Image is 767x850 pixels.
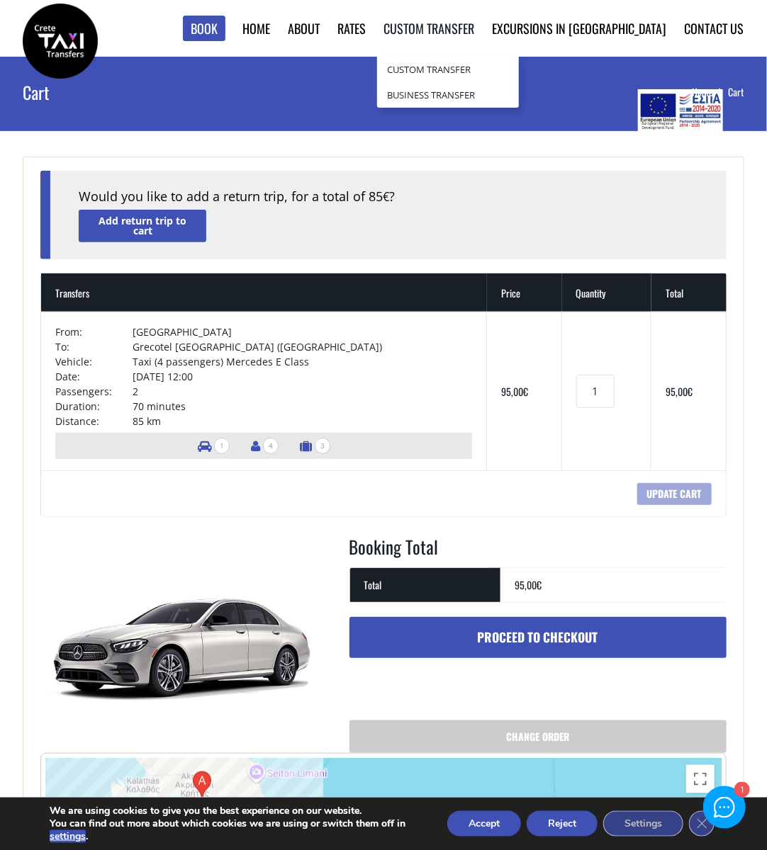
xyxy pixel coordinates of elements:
[133,414,472,429] td: 85 km
[537,577,542,592] span: €
[133,354,472,369] td: Taxi (4 passengers) Mercedes E Class
[79,210,206,242] a: Add return trip to cart
[689,811,715,837] button: Close GDPR Cookie Banner
[523,384,528,399] span: €
[349,617,727,658] a: Proceed to checkout
[686,765,715,793] button: Toggle fullscreen view
[501,384,528,399] bdi: 95,00
[23,32,98,47] a: Crete Taxi Transfers | Crete Taxi Transfers Cart | Crete Taxi Transfers
[289,19,320,38] a: About
[487,273,561,312] th: Price
[55,369,133,384] td: Date:
[515,577,542,592] bdi: 95,00
[55,414,133,429] td: Distance:
[384,19,475,38] a: Custom Transfer
[191,433,237,459] li: Number of vehicles
[666,384,693,399] bdi: 95,00
[55,354,133,369] td: Vehicle:
[349,720,727,753] a: Change order
[214,438,230,454] span: 1
[50,830,86,843] button: settings
[243,19,271,38] a: Home
[263,438,279,454] span: 4
[651,273,726,312] th: Total
[729,85,744,99] li: Cart
[338,19,366,38] a: Rates
[55,399,133,414] td: Duration:
[244,433,286,459] li: Number of passengers
[41,273,487,312] th: Transfers
[688,384,693,399] span: €
[349,534,727,568] h2: Booking Total
[693,84,729,99] a: Home
[133,339,472,354] td: Grecotel [GEOGRAPHIC_DATA] ([GEOGRAPHIC_DATA])
[79,188,698,206] div: Would you like to add a return trip, for a total of 85 ?
[685,19,744,38] a: Contact us
[40,534,324,747] img: Taxi (4 passengers) Mercedes E Class
[50,805,422,817] p: We are using cookies to give you the best experience on our website.
[383,189,389,205] span: €
[377,57,519,82] a: Custom Transfer
[493,19,667,38] a: Excursions in [GEOGRAPHIC_DATA]
[734,783,749,798] div: 1
[50,817,422,843] p: You can find out more about which cookies we are using or switch them off in .
[23,4,98,79] img: Crete Taxi Transfers | Crete Taxi Transfers Cart | Crete Taxi Transfers
[55,324,133,339] td: From:
[55,339,133,354] td: To:
[603,811,683,837] button: Settings
[193,771,211,798] div: Chania International Airport Ioannis Daskalogiannis, National Road, EO Aerodromiou Soudas, Chania...
[133,399,472,414] td: 70 minutes
[293,433,337,459] li: Number of luggage items
[133,369,472,384] td: [DATE] 12:00
[377,82,519,108] a: Business Transfer
[350,567,500,602] th: Total
[133,384,472,399] td: 2
[562,273,652,312] th: Quantity
[527,811,598,837] button: Reject
[576,375,615,408] input: Transfers quantity
[23,57,265,127] h1: Cart
[637,483,712,505] input: Update cart
[183,16,225,42] a: Book
[133,324,472,339] td: [GEOGRAPHIC_DATA]
[447,811,521,837] button: Accept
[347,665,729,705] iframe: Secure express checkout frame
[55,384,133,399] td: Passengers:
[315,438,330,454] span: 3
